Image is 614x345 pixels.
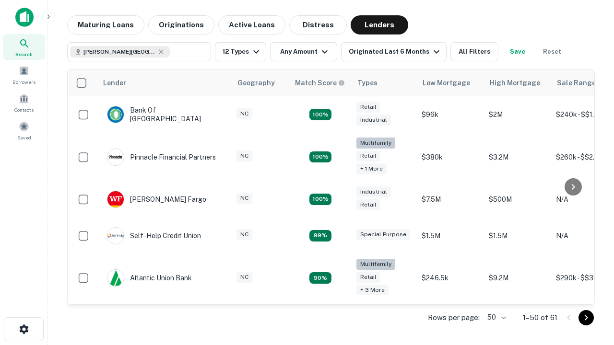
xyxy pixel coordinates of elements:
[490,77,540,89] div: High Mortgage
[103,77,126,89] div: Lender
[356,259,395,270] div: Multifamily
[502,42,533,61] button: Save your search to get updates of matches that match your search criteria.
[236,150,252,161] div: NC
[309,109,331,120] div: Matching Properties: 15, hasApolloMatch: undefined
[484,218,551,254] td: $1.5M
[107,270,124,286] img: picture
[484,181,551,218] td: $500M
[295,78,345,88] div: Capitalize uses an advanced AI algorithm to match your search with the best lender. The match sco...
[356,138,395,149] div: Multifamily
[417,96,484,133] td: $96k
[236,229,252,240] div: NC
[14,106,34,114] span: Contacts
[15,50,33,58] span: Search
[428,312,480,323] p: Rows per page:
[309,272,331,284] div: Matching Properties: 10, hasApolloMatch: undefined
[3,90,45,115] a: Contacts
[107,149,216,166] div: Pinnacle Financial Partners
[417,133,484,181] td: $380k
[523,312,557,323] p: 1–50 of 61
[341,42,447,61] button: Originated Last 6 Months
[356,115,391,126] div: Industrial
[423,77,470,89] div: Low Mortgage
[349,46,442,57] div: Originated Last 6 Months
[309,151,331,163] div: Matching Properties: 20, hasApolloMatch: undefined
[107,149,124,165] img: picture
[107,269,192,287] div: Atlantic Union Bank
[351,15,408,34] button: Lenders
[107,106,222,123] div: Bank Of [GEOGRAPHIC_DATA]
[484,310,508,324] div: 50
[356,163,387,174] div: + 1 more
[417,181,484,218] td: $7.5M
[484,96,551,133] td: $2M
[357,77,378,89] div: Types
[232,69,289,96] th: Geography
[557,77,596,89] div: Sale Range
[148,15,214,34] button: Originations
[356,102,380,113] div: Retail
[107,106,124,123] img: picture
[352,69,417,96] th: Types
[356,199,380,210] div: Retail
[566,268,614,314] iframe: Chat Widget
[270,42,337,61] button: Any Amount
[309,230,331,241] div: Matching Properties: 11, hasApolloMatch: undefined
[107,228,124,244] img: picture
[218,15,285,34] button: Active Loans
[417,69,484,96] th: Low Mortgage
[97,69,232,96] th: Lender
[579,310,594,325] button: Go to next page
[295,78,343,88] h6: Match Score
[417,218,484,254] td: $1.5M
[236,193,252,204] div: NC
[107,191,206,208] div: [PERSON_NAME] Fargo
[236,108,252,119] div: NC
[356,186,391,197] div: Industrial
[309,194,331,205] div: Matching Properties: 14, hasApolloMatch: undefined
[417,254,484,302] td: $246.5k
[236,272,252,283] div: NC
[237,77,275,89] div: Geography
[215,42,266,61] button: 12 Types
[3,62,45,88] a: Borrowers
[15,8,34,27] img: capitalize-icon.png
[289,69,352,96] th: Capitalize uses an advanced AI algorithm to match your search with the best lender. The match sco...
[484,254,551,302] td: $9.2M
[356,229,410,240] div: Special Purpose
[107,227,201,244] div: Self-help Credit Union
[356,272,380,283] div: Retail
[107,191,124,207] img: picture
[484,133,551,181] td: $3.2M
[356,285,389,296] div: + 3 more
[17,134,31,141] span: Saved
[67,15,144,34] button: Maturing Loans
[450,42,498,61] button: All Filters
[484,69,551,96] th: High Mortgage
[356,150,380,161] div: Retail
[3,34,45,60] a: Search
[537,42,567,61] button: Reset
[289,15,347,34] button: Distress
[83,47,155,56] span: [PERSON_NAME][GEOGRAPHIC_DATA], [GEOGRAPHIC_DATA]
[3,117,45,143] a: Saved
[12,78,35,86] span: Borrowers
